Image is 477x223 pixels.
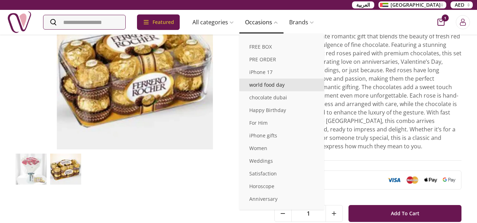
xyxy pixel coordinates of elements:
img: Visa [388,178,400,182]
span: Add To Cart [391,207,419,220]
a: Women [239,142,324,155]
span: [GEOGRAPHIC_DATA] [390,1,441,8]
button: cart-button [437,19,445,26]
a: FREE BOX [239,41,324,53]
a: Satisfaction [239,167,324,180]
img: Mastercard [406,176,419,184]
img: Red Roses Chocolate Combo [16,154,47,185]
span: العربية [356,1,370,8]
a: For Him [239,117,324,129]
img: Arabic_dztd3n.png [380,3,388,7]
img: Google Pay [443,178,455,182]
button: Login [456,15,470,29]
img: Red Roses Chocolate Combo [50,154,81,185]
span: 1 [292,205,326,222]
a: All categories [187,15,239,29]
button: AED [451,1,473,8]
a: iPhone gifts [239,129,324,142]
input: Search [43,15,125,29]
a: chocolate dubai [239,91,324,104]
span: 1 [442,14,449,21]
button: [GEOGRAPHIC_DATA] [378,1,446,8]
a: Horoscope [239,180,324,193]
div: Featured [137,14,180,30]
a: New Born [239,205,324,218]
a: iPhone 17 [239,66,324,79]
a: world food day [239,79,324,91]
a: Weddings [239,155,324,167]
a: Happy Birthday [239,104,324,117]
a: Brands [284,15,320,29]
img: Nigwa-uae-gifts [7,10,32,35]
p: Timeless. Passionate. Elegant. This Red Roses Chocolate Combo from Nigwa is the ultimate romantic... [274,24,462,150]
a: Occasions [239,15,284,29]
button: Add To Cart [348,205,462,222]
span: AED [455,1,464,8]
a: PRE ORDER [239,53,324,66]
a: Anniversary [239,193,324,205]
img: Apple Pay [424,178,437,183]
